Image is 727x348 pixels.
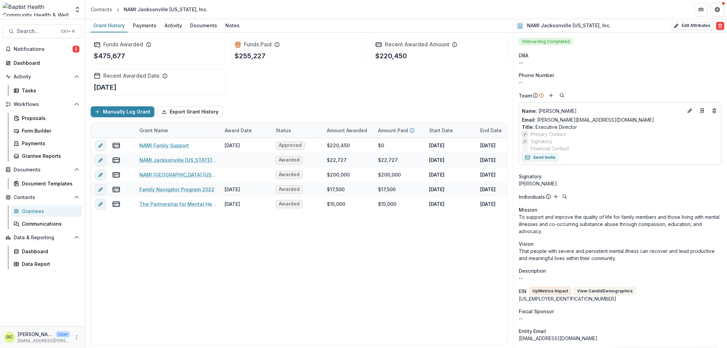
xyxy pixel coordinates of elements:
div: $17,500 [327,186,345,193]
h2: NAMI Jacksonville [US_STATE], Inc. [527,23,611,29]
button: edit [95,169,106,180]
div: Proposals [22,115,77,122]
div: Award Date [221,123,272,138]
div: Status [272,123,323,138]
p: [DATE] [429,156,444,164]
p: [DATE] [429,186,444,193]
p: Team [519,92,532,99]
p: [DATE] [480,186,496,193]
span: Contacts [14,195,71,200]
button: Search [561,193,569,201]
span: Notifications [14,46,73,52]
p: [EMAIL_ADDRESS][PERSON_NAME][DOMAIN_NAME] [18,338,70,344]
div: Dashboard [22,248,77,255]
button: edit [95,184,106,195]
div: Documents [187,20,220,30]
button: view-payments [112,185,120,194]
a: Family Navigator Program 2022 [139,186,214,193]
button: Open Activity [3,71,82,82]
p: Amount Paid [378,127,408,134]
p: [DATE] [480,156,496,164]
div: NAMI Jacksonville [US_STATE], Inc. [124,6,208,13]
div: [DATE] [225,142,240,149]
a: Grantee Reports [11,150,82,162]
a: Data Report [11,258,82,270]
a: Payments [11,138,82,149]
button: Open entity switcher [73,3,82,16]
p: [DATE] [480,142,496,149]
div: Grant Name [135,127,172,134]
button: view-payments [112,156,120,164]
div: Grant Name [135,123,221,138]
h2: Recent Awarded Date [103,73,160,79]
button: edit [95,140,106,151]
nav: breadcrumb [88,4,210,14]
a: Documents [187,19,220,32]
button: Partners [694,3,708,16]
p: [DATE] [94,82,117,92]
div: $22,727 [378,156,398,164]
div: $15,000 [327,200,345,208]
a: Proposals [11,112,82,124]
p: $475,677 [94,51,125,61]
a: Dashboard [11,246,82,257]
div: Start Date [425,123,476,138]
span: Fiscal Sponsor [519,308,554,315]
a: NAMI [GEOGRAPHIC_DATA] [US_STATE], Inc.-Youth and Young Adult Mental Health Support-1 [139,171,216,178]
span: Title : [522,124,534,130]
span: Documents [14,167,71,173]
div: Amount Awarded [323,123,374,138]
div: End Date [476,123,527,138]
a: NAMI Jacksonville [US_STATE], Inc.-Family Navigator Program-1 [139,156,216,164]
a: Communications [11,218,82,229]
div: [PERSON_NAME] [519,180,722,187]
div: Data Report [22,260,77,268]
p: Individuals [519,193,545,200]
div: Status [272,127,295,134]
button: Edit Attributes [670,22,713,30]
div: Amount Paid [374,123,425,138]
span: Email: [522,117,536,123]
button: view-payments [112,200,120,208]
h2: Funds Paid [244,41,272,48]
span: Vision [519,240,534,247]
span: Mission [519,206,537,213]
p: [DATE] [429,200,444,208]
div: [DATE] [225,200,240,208]
a: Grant History [91,19,127,32]
a: Notes [223,19,242,32]
span: Name : [522,108,537,114]
button: Open Data & Reporting [3,232,82,243]
button: Deletes [710,107,718,115]
div: Notes [223,20,242,30]
p: That people with severe and persistent mental illness can recover and lead productive and meaning... [519,247,722,262]
span: Awarded [279,201,300,207]
div: Amount Awarded [323,127,371,134]
a: Activity [162,19,185,32]
div: Ctrl + K [60,28,76,35]
a: Payments [130,19,159,32]
div: -- [519,315,722,322]
span: Description [519,267,546,274]
span: Entity Email [519,328,546,335]
h2: Funds Awarded [103,41,143,48]
p: [DATE] [480,200,496,208]
button: Add [552,193,560,201]
div: $200,000 [378,171,401,178]
a: Dashboard [3,57,82,69]
button: Export Grant History [157,106,223,117]
button: Open Workflows [3,99,82,110]
div: Payments [22,140,77,147]
span: Phone Number [519,72,554,79]
a: The Partnership for Mental Health funding support 2021 [139,200,216,208]
button: view-payments [112,171,120,179]
button: UpMetrics Impact [529,287,571,295]
div: [EMAIL_ADDRESS][DOMAIN_NAME] [519,335,722,342]
span: Onboarding Completed [519,38,573,45]
div: -- [519,59,722,66]
a: NAMI Family Support [139,142,189,149]
button: edit [95,155,106,166]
